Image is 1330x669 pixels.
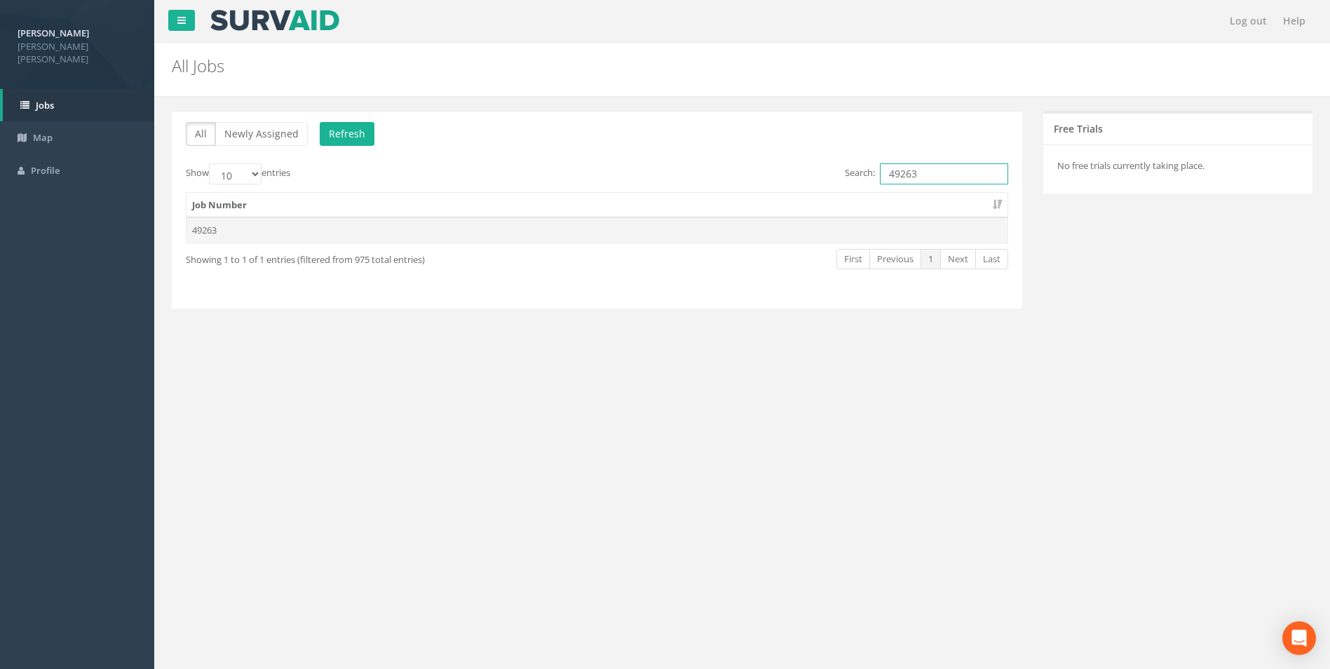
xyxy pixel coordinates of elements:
th: Job Number: activate to sort column ascending [186,193,1007,218]
a: [PERSON_NAME] [PERSON_NAME] [PERSON_NAME] [18,23,137,66]
a: First [836,249,870,269]
strong: [PERSON_NAME] [18,27,89,39]
button: Refresh [320,122,374,146]
span: [PERSON_NAME] [PERSON_NAME] [18,40,137,66]
button: Newly Assigned [215,122,308,146]
label: Show entries [186,163,290,184]
span: Map [33,131,53,144]
h2: All Jobs [172,57,1119,75]
input: Search: [880,163,1008,184]
select: Showentries [209,163,262,184]
label: Search: [845,163,1008,184]
a: 1 [921,249,941,269]
div: Showing 1 to 1 of 1 entries (filtered from 975 total entries) [186,248,516,266]
span: Jobs [36,99,54,111]
a: Next [940,249,976,269]
button: All [186,122,216,146]
span: Profile [31,164,60,177]
h5: Free Trials [1054,123,1103,134]
p: No free trials currently taking place. [1057,159,1298,173]
div: Open Intercom Messenger [1282,621,1316,655]
a: Previous [869,249,921,269]
a: Jobs [3,89,154,122]
td: 49263 [186,217,1007,243]
a: Last [975,249,1008,269]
